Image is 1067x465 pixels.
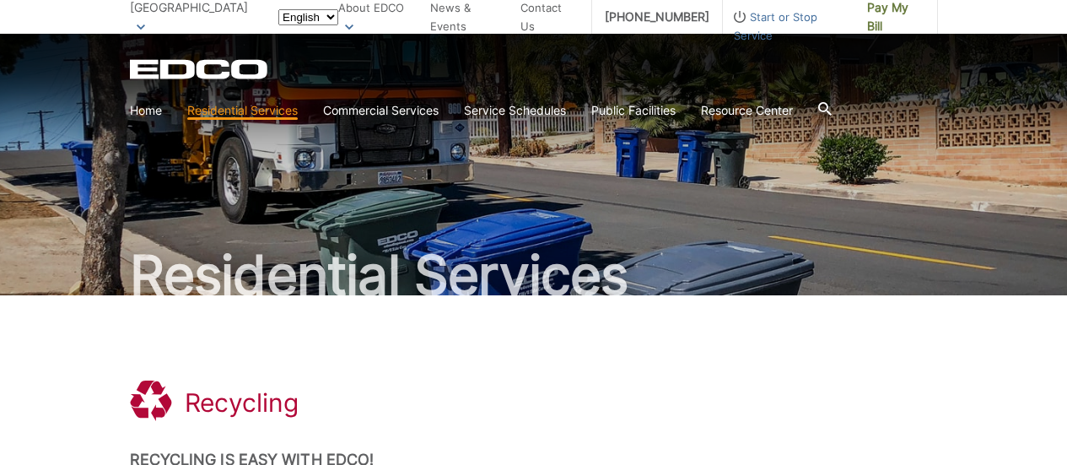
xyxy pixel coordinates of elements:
a: Residential Services [187,101,298,120]
h1: Recycling [185,387,299,418]
a: Public Facilities [591,101,676,120]
a: Service Schedules [464,101,566,120]
a: Commercial Services [323,101,439,120]
a: Home [130,101,162,120]
select: Select a language [278,9,338,25]
h2: Residential Services [130,248,938,302]
a: EDCD logo. Return to the homepage. [130,59,270,79]
a: Resource Center [701,101,793,120]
